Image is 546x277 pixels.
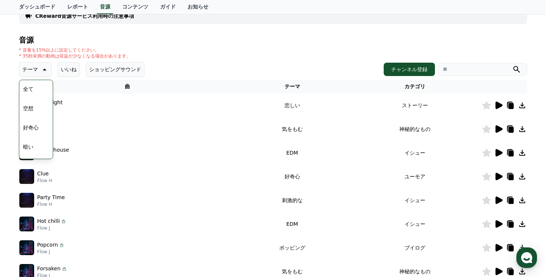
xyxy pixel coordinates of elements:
[20,139,36,155] button: 暗い
[19,240,34,255] img: music
[19,217,34,231] img: music
[37,249,65,255] p: Flow J
[62,227,84,233] span: Messages
[19,169,34,184] img: music
[19,36,527,44] h4: 音源
[37,265,61,273] p: Forsaken
[35,12,134,20] a: CReward音源サービス利用時の注意事項
[37,241,58,249] p: Popcorn
[22,64,38,75] p: テーマ
[348,165,482,188] td: ユーモア
[19,53,131,59] p: * 35秒未満の動画は収益が少なくなる場合があります。
[2,215,49,234] a: Home
[37,154,69,160] p: Flow H
[49,215,96,234] a: Messages
[236,141,348,165] td: EDM
[348,80,482,93] th: カテゴリ
[236,80,348,93] th: テーマ
[37,170,49,178] p: Clue
[236,93,348,117] td: 悲しい
[348,141,482,165] td: イシュー
[19,227,32,233] span: Home
[19,193,34,208] img: music
[236,188,348,212] td: 刺激的な
[348,188,482,212] td: イシュー
[86,62,144,77] button: ショッピングサウンド
[58,62,80,77] button: いいね
[96,215,143,234] a: Settings
[110,227,128,233] span: Settings
[236,236,348,260] td: ポッピング
[37,178,52,184] p: Flow H
[348,236,482,260] td: ブイログ
[19,62,52,77] button: テーマ
[348,117,482,141] td: 神秘的なもの
[37,217,60,225] p: Hot chilli
[236,117,348,141] td: 気をもむ
[20,119,42,136] button: 好奇心
[20,81,36,97] button: 全て
[384,63,435,76] button: チャンネル登録
[37,225,66,231] p: Flow J
[348,212,482,236] td: イシュー
[348,93,482,117] td: ストーリー
[236,165,348,188] td: 好奇心
[37,201,65,207] p: Flow H
[20,100,36,116] button: 空想
[19,47,131,53] p: * 音量を15%以上に設定してください。
[236,212,348,236] td: EDM
[19,80,236,93] th: 曲
[37,194,65,201] p: Party Time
